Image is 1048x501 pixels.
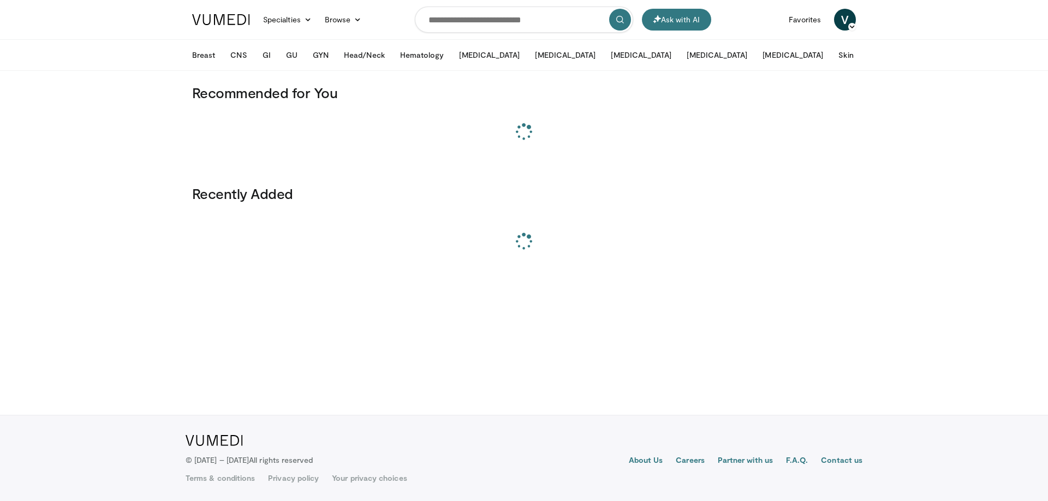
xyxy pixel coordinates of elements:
img: VuMedi Logo [186,435,243,446]
button: GI [256,44,277,66]
a: Contact us [821,455,862,468]
a: Favorites [782,9,827,31]
button: Head/Neck [337,44,391,66]
button: Hematology [394,44,451,66]
span: All rights reserved [249,455,313,464]
input: Search topics, interventions [415,7,633,33]
button: [MEDICAL_DATA] [680,44,754,66]
button: [MEDICAL_DATA] [604,44,678,66]
button: GU [279,44,304,66]
img: VuMedi Logo [192,14,250,25]
a: Your privacy choices [332,473,407,484]
button: [MEDICAL_DATA] [452,44,526,66]
p: © [DATE] – [DATE] [186,455,313,466]
a: F.A.Q. [786,455,808,468]
button: CNS [224,44,253,66]
button: Ask with AI [642,9,711,31]
button: [MEDICAL_DATA] [528,44,602,66]
button: [MEDICAL_DATA] [756,44,830,66]
button: GYN [306,44,335,66]
a: V [834,9,856,31]
button: Breast [186,44,222,66]
h3: Recommended for You [192,84,856,101]
a: Careers [676,455,705,468]
button: Skin [832,44,860,66]
a: Browse [318,9,368,31]
a: About Us [629,455,663,468]
a: Privacy policy [268,473,319,484]
a: Terms & conditions [186,473,255,484]
a: Specialties [257,9,318,31]
a: Partner with us [718,455,773,468]
h3: Recently Added [192,185,856,202]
